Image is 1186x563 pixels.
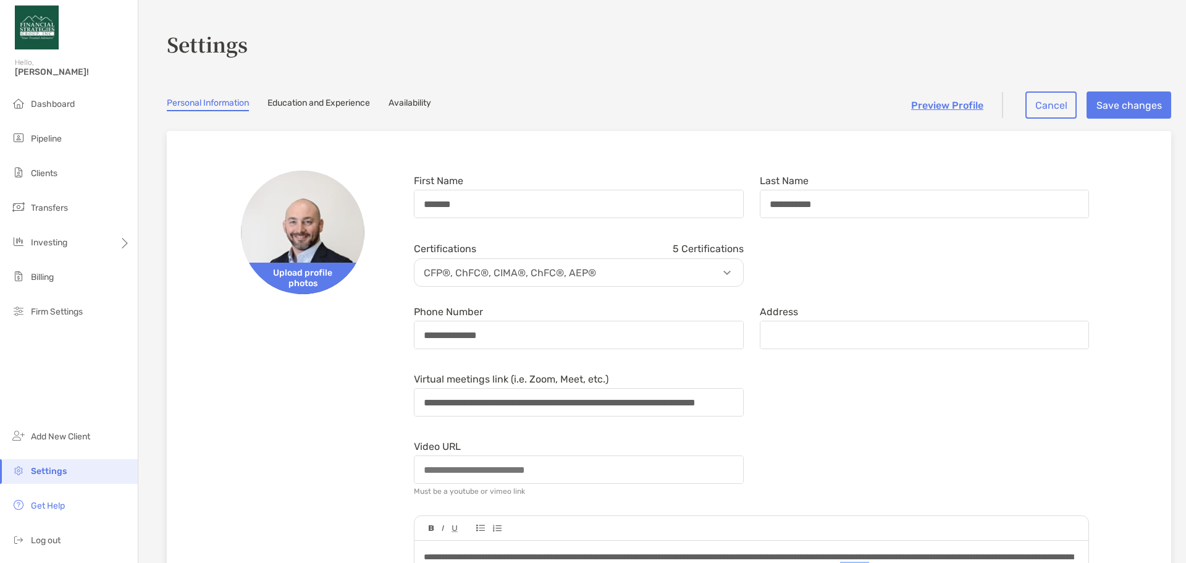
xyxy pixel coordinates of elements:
a: Personal Information [167,98,249,111]
span: Upload profile photos [241,263,364,294]
a: Preview Profile [911,99,983,111]
label: Video URL [414,441,461,452]
a: Education and Experience [267,98,370,111]
span: Add New Client [31,431,90,442]
img: Avatar [241,171,364,294]
span: Log out [31,535,61,546]
span: 5 Certifications [673,243,744,255]
img: Editor control icon [452,525,458,532]
label: Phone Number [414,307,483,317]
img: Zoe Logo [15,5,59,49]
img: pipeline icon [11,130,26,145]
span: Clients [31,168,57,179]
img: billing icon [11,269,26,284]
button: Save changes [1087,91,1171,119]
div: Must be a youtube or vimeo link [414,487,525,496]
span: Investing [31,237,67,248]
button: Cancel [1025,91,1077,119]
img: dashboard icon [11,96,26,111]
img: logout icon [11,532,26,547]
label: First Name [414,176,463,186]
img: clients icon [11,165,26,180]
span: Get Help [31,501,65,511]
span: Billing [31,272,54,282]
h3: Settings [167,30,1171,58]
label: Address [760,307,798,317]
img: Editor control icon [476,525,485,531]
img: transfers icon [11,200,26,214]
p: CFP®, ChFC®, CIMA®, ChFC®, AEP® [418,265,746,281]
label: Last Name [760,176,809,186]
img: add_new_client icon [11,428,26,443]
img: Editor control icon [492,525,502,532]
a: Availability [389,98,431,111]
span: Pipeline [31,133,62,144]
img: Editor control icon [442,525,444,531]
span: Transfers [31,203,68,213]
img: firm-settings icon [11,303,26,318]
span: [PERSON_NAME]! [15,67,130,77]
div: Certifications [414,243,744,255]
span: Firm Settings [31,307,83,317]
img: get-help icon [11,497,26,512]
img: Editor control icon [429,525,434,531]
span: Settings [31,466,67,476]
span: Dashboard [31,99,75,109]
img: settings icon [11,463,26,478]
label: Virtual meetings link (i.e. Zoom, Meet, etc.) [414,374,608,384]
img: investing icon [11,234,26,249]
